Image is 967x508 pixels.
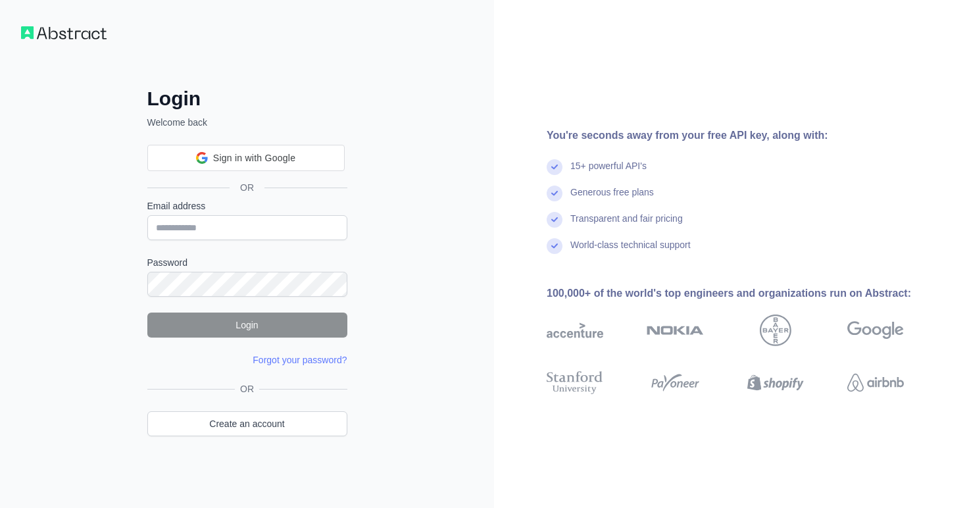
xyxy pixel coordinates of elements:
button: Login [147,313,347,338]
p: Welcome back [147,116,347,129]
span: OR [235,382,259,395]
a: Forgot your password? [253,355,347,365]
img: nokia [647,315,703,346]
label: Email address [147,199,347,213]
div: Transparent and fair pricing [570,212,683,238]
img: check mark [547,238,562,254]
div: Generous free plans [570,186,654,212]
div: 100,000+ of the world's top engineers and organizations run on Abstract: [547,286,946,301]
img: check mark [547,186,562,201]
img: google [847,315,904,346]
img: accenture [547,315,603,346]
div: 15+ powerful API's [570,159,647,186]
img: bayer [760,315,791,346]
a: Create an account [147,411,347,436]
img: check mark [547,159,562,175]
div: World-class technical support [570,238,691,265]
img: check mark [547,212,562,228]
span: Sign in with Google [213,151,295,165]
div: You're seconds away from your free API key, along with: [547,128,946,143]
img: airbnb [847,368,904,397]
img: shopify [747,368,804,397]
img: Workflow [21,26,107,39]
span: OR [230,181,264,194]
div: Sign in with Google [147,145,345,171]
img: payoneer [647,368,703,397]
h2: Login [147,87,347,111]
img: stanford university [547,368,603,397]
label: Password [147,256,347,269]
